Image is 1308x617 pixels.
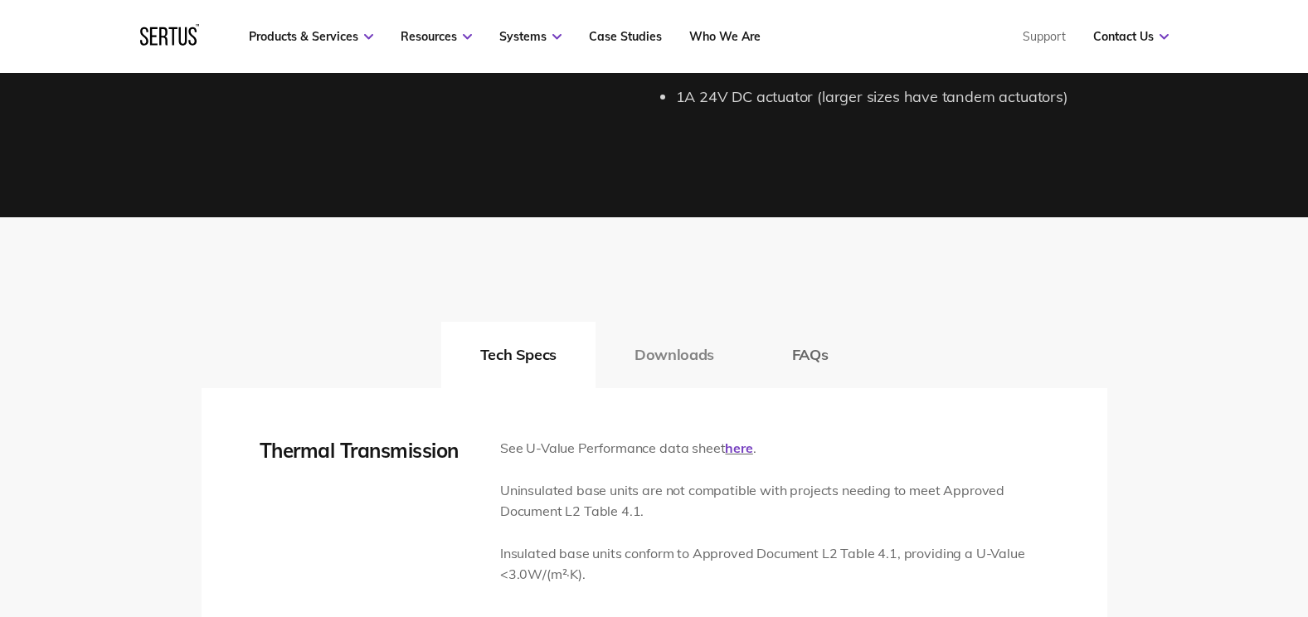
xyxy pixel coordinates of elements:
[500,543,1049,585] p: Insulated base units conform to Approved Document L2 Table 4.1, providing a U-Value <3.0W/(m²·K).
[499,29,562,44] a: Systems
[725,440,752,456] a: here
[753,322,868,388] button: FAQs
[589,29,662,44] a: Case Studies
[1023,29,1066,44] a: Support
[500,480,1049,522] p: Uninsulated base units are not compatible with projects needing to meet Approved Document L2 Tabl...
[1093,29,1169,44] a: Contact Us
[260,438,475,463] div: Thermal Transmission
[689,29,761,44] a: Who We Are
[249,29,373,44] a: Products & Services
[500,438,1049,459] p: See U-Value Performance data sheet .
[596,322,753,388] button: Downloads
[401,29,472,44] a: Resources
[676,85,1107,109] li: 1A 24V DC actuator (larger sizes have tandem actuators)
